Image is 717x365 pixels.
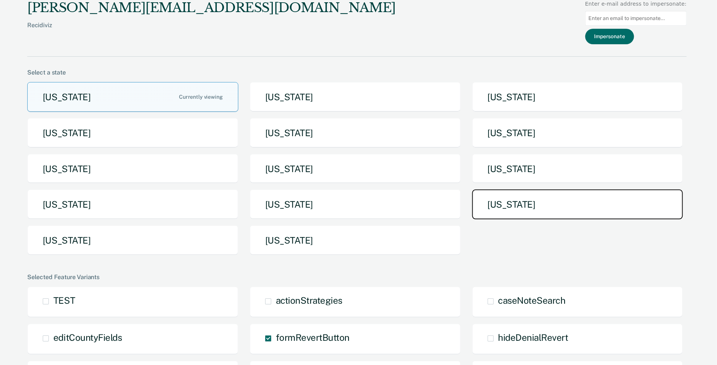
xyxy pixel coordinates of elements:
[498,332,568,343] span: hideDenialRevert
[27,69,687,76] div: Select a state
[250,154,461,184] button: [US_STATE]
[27,154,238,184] button: [US_STATE]
[53,332,122,343] span: editCountyFields
[250,82,461,112] button: [US_STATE]
[585,29,634,44] button: Impersonate
[472,118,683,148] button: [US_STATE]
[27,118,238,148] button: [US_STATE]
[472,82,683,112] button: [US_STATE]
[27,189,238,219] button: [US_STATE]
[472,154,683,184] button: [US_STATE]
[250,118,461,148] button: [US_STATE]
[250,225,461,255] button: [US_STATE]
[472,189,683,219] button: [US_STATE]
[27,225,238,255] button: [US_STATE]
[27,273,687,281] div: Selected Feature Variants
[27,22,396,41] div: Recidiviz
[498,295,566,306] span: caseNoteSearch
[53,295,75,306] span: TEST
[276,295,342,306] span: actionStrategies
[276,332,350,343] span: formRevertButton
[27,82,238,112] button: [US_STATE]
[250,189,461,219] button: [US_STATE]
[585,11,687,26] input: Enter an email to impersonate...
